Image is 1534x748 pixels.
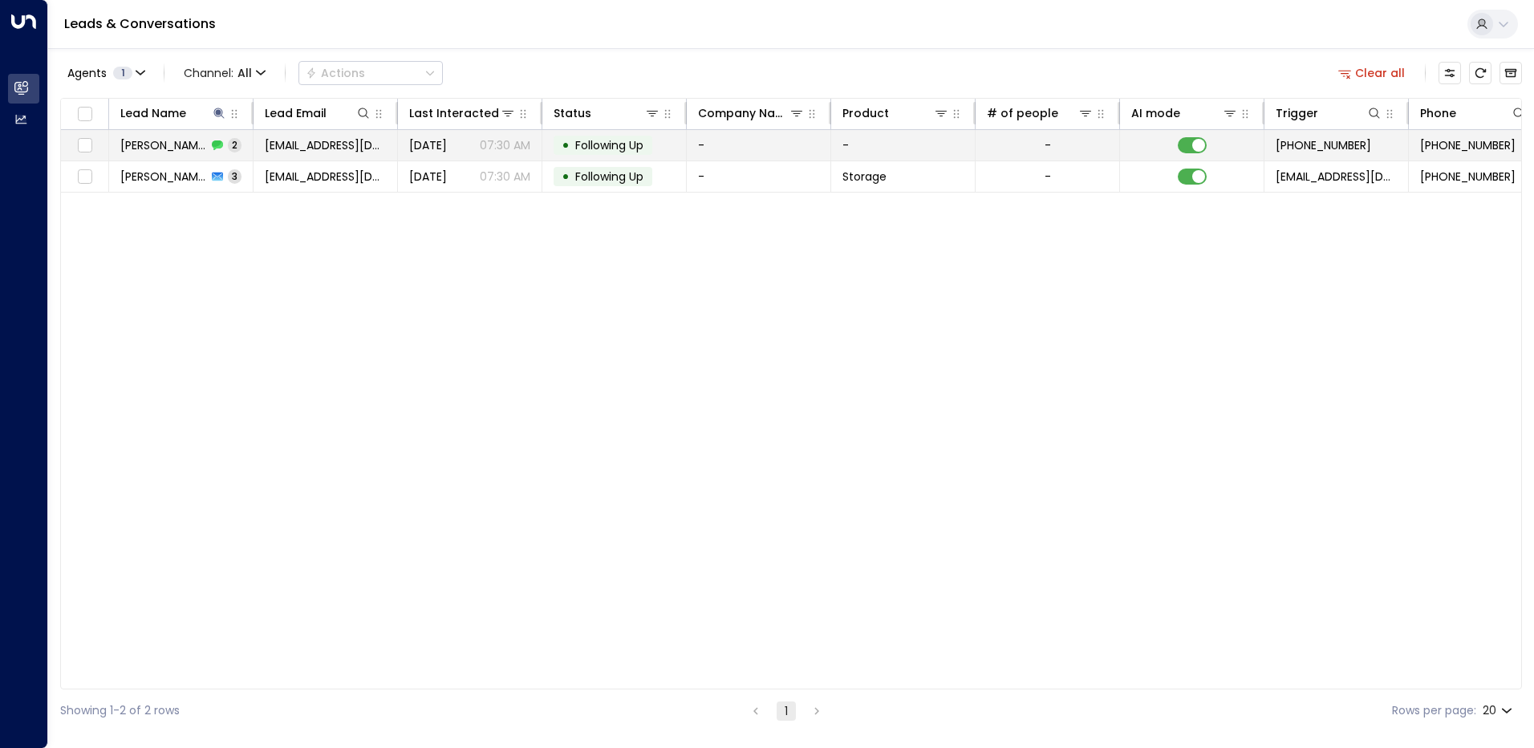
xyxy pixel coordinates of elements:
[120,169,207,185] span: Cat Jones
[698,104,805,123] div: Company Name
[298,61,443,85] div: Button group with a nested menu
[480,137,530,153] p: 07:30 AM
[265,169,386,185] span: cat.j@hotmail.co.uk
[687,130,831,161] td: -
[409,104,499,123] div: Last Interacted
[306,66,365,80] div: Actions
[842,169,887,185] span: Storage
[265,137,386,153] span: cat.j@hotmail.co.uk
[1276,104,1382,123] div: Trigger
[480,169,530,185] p: 07:30 AM
[1420,137,1516,153] span: +447546108480
[64,14,216,33] a: Leads & Conversations
[60,702,180,719] div: Showing 1-2 of 2 rows
[987,104,1094,123] div: # of people
[120,137,207,153] span: Cat Jones
[698,104,789,123] div: Company Name
[575,169,643,185] span: Following Up
[554,104,591,123] div: Status
[842,104,889,123] div: Product
[75,167,95,187] span: Toggle select row
[1483,699,1516,722] div: 20
[842,104,949,123] div: Product
[228,169,241,183] span: 3
[1131,104,1238,123] div: AI mode
[113,67,132,79] span: 1
[1469,62,1491,84] span: Refresh
[298,61,443,85] button: Actions
[120,104,227,123] div: Lead Name
[1131,104,1180,123] div: AI mode
[1500,62,1522,84] button: Archived Leads
[777,701,796,721] button: page 1
[687,161,831,192] td: -
[237,67,252,79] span: All
[120,104,186,123] div: Lead Name
[554,104,660,123] div: Status
[1332,62,1412,84] button: Clear all
[1420,104,1456,123] div: Phone
[409,169,447,185] span: Sep 08, 2025
[265,104,371,123] div: Lead Email
[1276,137,1371,153] span: +447546108480
[562,163,570,190] div: •
[409,137,447,153] span: Yesterday
[67,67,107,79] span: Agents
[177,62,272,84] button: Channel:All
[75,104,95,124] span: Toggle select all
[177,62,272,84] span: Channel:
[75,136,95,156] span: Toggle select row
[1045,169,1051,185] div: -
[1045,137,1051,153] div: -
[60,62,151,84] button: Agents1
[1276,169,1397,185] span: leads@space-station.co.uk
[562,132,570,159] div: •
[1439,62,1461,84] button: Customize
[745,701,827,721] nav: pagination navigation
[409,104,516,123] div: Last Interacted
[1276,104,1318,123] div: Trigger
[1420,104,1527,123] div: Phone
[1420,169,1516,185] span: +447546108480
[987,104,1058,123] div: # of people
[575,137,643,153] span: Following Up
[265,104,327,123] div: Lead Email
[228,138,241,152] span: 2
[1392,702,1476,719] label: Rows per page:
[831,130,976,161] td: -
